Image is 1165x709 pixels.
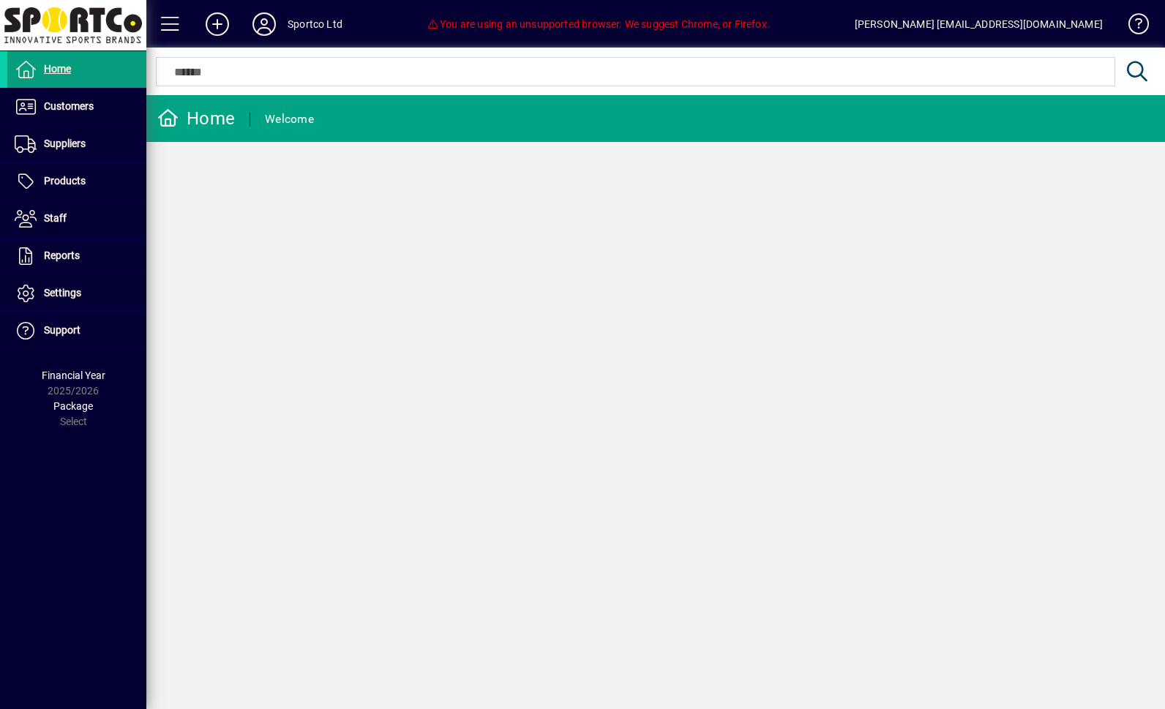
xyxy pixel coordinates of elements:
[241,11,288,37] button: Profile
[855,12,1103,36] div: [PERSON_NAME] [EMAIL_ADDRESS][DOMAIN_NAME]
[7,312,146,349] a: Support
[44,175,86,187] span: Products
[44,212,67,224] span: Staff
[157,107,235,130] div: Home
[44,324,80,336] span: Support
[7,238,146,274] a: Reports
[1117,3,1147,50] a: Knowledge Base
[42,369,105,381] span: Financial Year
[427,18,770,30] span: You are using an unsupported browser. We suggest Chrome, or Firefox.
[7,126,146,162] a: Suppliers
[7,200,146,237] a: Staff
[44,100,94,112] span: Customers
[265,108,314,131] div: Welcome
[7,275,146,312] a: Settings
[194,11,241,37] button: Add
[44,287,81,299] span: Settings
[44,250,80,261] span: Reports
[288,12,342,36] div: Sportco Ltd
[53,400,93,412] span: Package
[44,63,71,75] span: Home
[44,138,86,149] span: Suppliers
[7,163,146,200] a: Products
[7,89,146,125] a: Customers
